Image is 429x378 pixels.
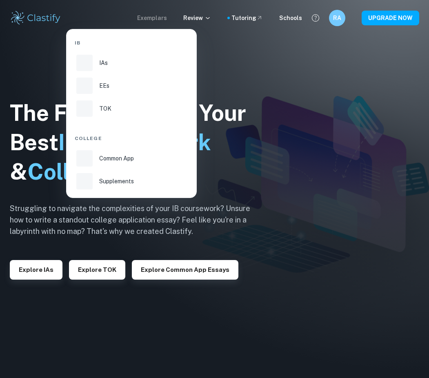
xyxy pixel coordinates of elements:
[75,76,188,96] a: EEs
[75,171,188,191] a: Supplements
[75,99,188,118] a: TOK
[99,177,134,186] p: Supplements
[99,81,109,90] p: EEs
[75,39,80,47] span: IB
[99,104,111,113] p: TOK
[99,58,108,67] p: IAs
[75,135,102,142] span: College
[99,154,134,163] p: Common App
[75,53,188,73] a: IAs
[75,149,188,168] a: Common App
